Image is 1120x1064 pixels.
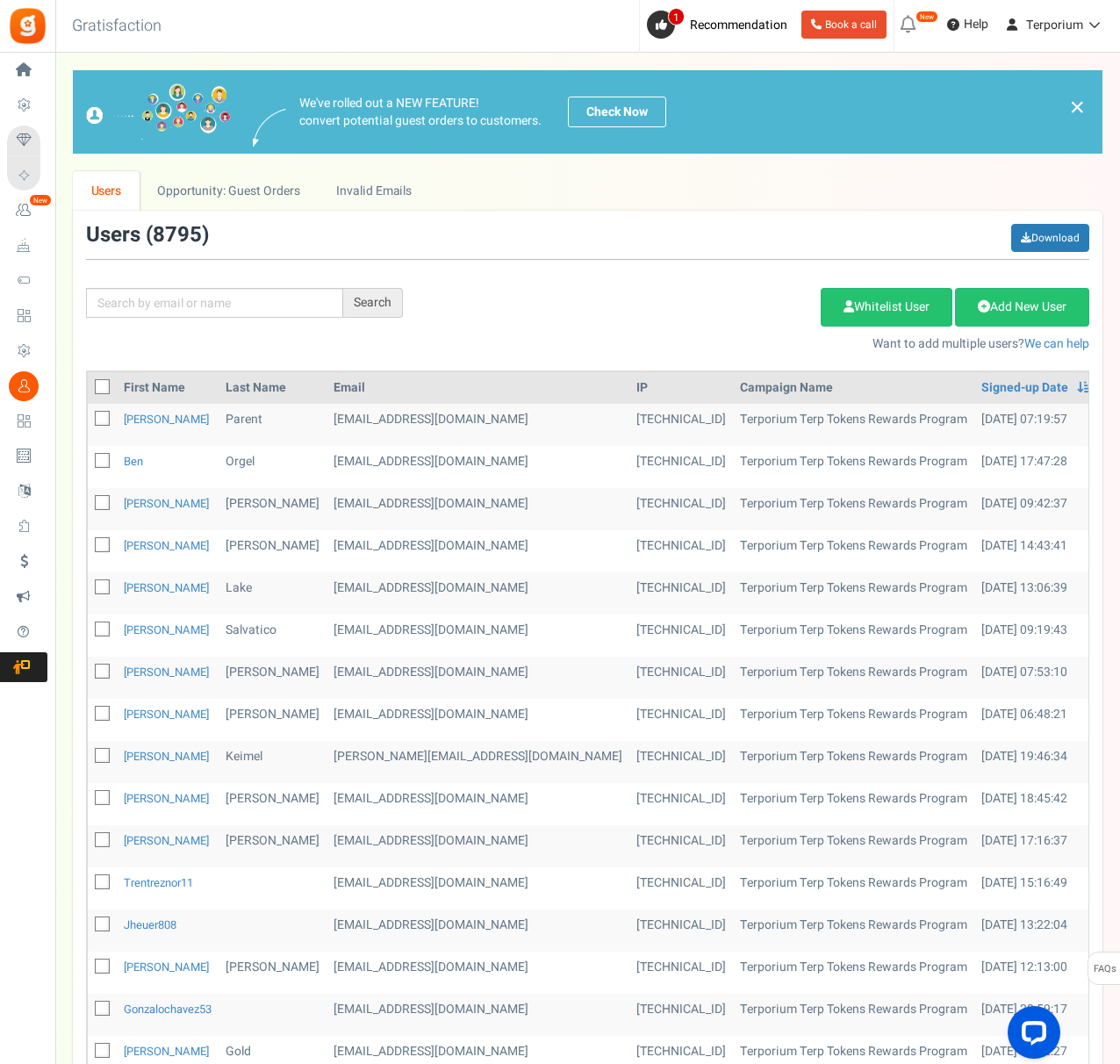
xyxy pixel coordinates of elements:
td: [DATE] 07:19:57 [974,404,1098,446]
td: [PERSON_NAME] [219,825,327,867]
span: 1 [668,8,685,25]
a: Users [73,171,140,211]
td: [DATE] 14:43:41 [974,530,1098,572]
td: [TECHNICAL_ID] [629,825,733,867]
td: [TECHNICAL_ID] [629,488,733,530]
td: Terporium Terp Tokens Rewards Program [733,699,974,741]
a: [PERSON_NAME] [124,579,209,596]
a: [PERSON_NAME] [124,790,209,807]
a: Opportunity: Guest Orders [140,171,318,211]
td: [PERSON_NAME] [219,952,327,994]
a: [PERSON_NAME] [124,706,209,723]
a: Download [1011,224,1089,252]
h3: Users ( ) [86,224,209,247]
em: New [29,194,52,206]
td: [TECHNICAL_ID] [629,867,733,909]
div: Search [343,288,403,318]
a: [PERSON_NAME] [124,411,209,428]
td: wcwp_wholesale [327,488,629,530]
a: We can help [1024,334,1089,353]
a: trentreznor11 [124,874,193,891]
td: customer [327,657,629,699]
a: 1 Recommendation [647,11,794,39]
td: customer [327,572,629,615]
td: [PERSON_NAME] [219,488,327,530]
td: [TECHNICAL_ID] [629,657,733,699]
a: Help [940,11,995,39]
td: [DATE] 17:16:37 [974,825,1098,867]
td: [TECHNICAL_ID] [629,952,733,994]
td: Terporium Terp Tokens Rewards Program [733,909,974,952]
td: customer [327,867,629,909]
td: [DATE] 13:22:04 [974,909,1098,952]
td: [PERSON_NAME] [219,783,327,825]
a: jheuer808 [124,917,176,933]
td: Terporium Terp Tokens Rewards Program [733,783,974,825]
img: images [86,83,231,140]
a: [PERSON_NAME] [124,832,209,849]
td: [TECHNICAL_ID] [629,783,733,825]
a: [PERSON_NAME] [124,495,209,512]
input: Search by email or name [86,288,343,318]
td: customer [327,699,629,741]
th: Email [327,372,629,404]
td: [TECHNICAL_ID] [629,446,733,488]
td: Lake [219,572,327,615]
td: [PERSON_NAME] [219,699,327,741]
td: [DATE] 19:46:34 [974,741,1098,783]
td: Terporium Terp Tokens Rewards Program [733,825,974,867]
a: Invalid Emails [319,171,430,211]
td: customer [327,741,629,783]
td: [TECHNICAL_ID] [629,909,733,952]
a: × [1069,97,1085,118]
td: [TECHNICAL_ID] [629,615,733,657]
td: [TECHNICAL_ID] [629,572,733,615]
td: customer [327,952,629,994]
td: [DATE] 07:53:10 [974,657,1098,699]
td: [DATE] 18:45:42 [974,783,1098,825]
td: subscriber,affiliate [327,530,629,572]
td: Terporium Terp Tokens Rewards Program [733,741,974,783]
td: [DATE] 12:13:00 [974,952,1098,994]
td: Terporium Terp Tokens Rewards Program [733,404,974,446]
td: Terporium Terp Tokens Rewards Program [733,994,974,1036]
td: [DATE] 13:06:39 [974,572,1098,615]
span: Help [959,16,988,33]
td: customer [327,825,629,867]
a: [PERSON_NAME] [124,664,209,680]
td: customer [327,404,629,446]
td: [DATE] 09:42:37 [974,488,1098,530]
td: Orgel [219,446,327,488]
td: [DATE] 09:19:43 [974,615,1098,657]
span: 8795 [153,219,202,250]
td: [DATE] 06:48:21 [974,699,1098,741]
a: [PERSON_NAME] [124,1043,209,1060]
span: Terporium [1026,16,1083,34]
a: gonzalochavez53 [124,1001,212,1017]
span: Recommendation [690,16,787,34]
td: [PERSON_NAME] [219,657,327,699]
td: Terporium Terp Tokens Rewards Program [733,572,974,615]
td: Terporium Terp Tokens Rewards Program [733,952,974,994]
td: [DATE] 17:47:28 [974,446,1098,488]
a: Book a call [801,11,887,39]
td: [TECHNICAL_ID] [629,994,733,1036]
a: Signed-up Date [981,379,1068,397]
a: [PERSON_NAME] [124,537,209,554]
td: customer [327,615,629,657]
td: Terporium Terp Tokens Rewards Program [733,488,974,530]
img: images [253,109,286,147]
td: [PERSON_NAME] [219,530,327,572]
td: Terporium Terp Tokens Rewards Program [733,615,974,657]
td: [TECHNICAL_ID] [629,404,733,446]
td: Terporium Terp Tokens Rewards Program [733,657,974,699]
td: customer [327,446,629,488]
td: Keimel [219,741,327,783]
a: [PERSON_NAME] [124,959,209,975]
td: Terporium Terp Tokens Rewards Program [733,867,974,909]
td: Terporium Terp Tokens Rewards Program [733,530,974,572]
td: [TECHNICAL_ID] [629,699,733,741]
img: Gratisfaction [8,6,47,46]
td: [DATE] 15:16:49 [974,867,1098,909]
